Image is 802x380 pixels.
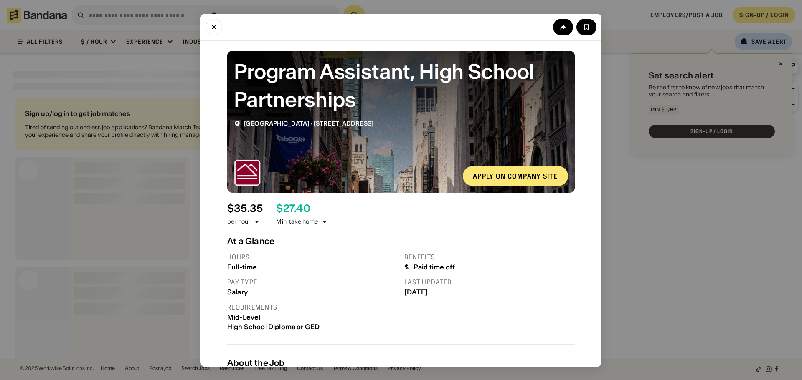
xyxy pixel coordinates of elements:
[314,119,373,127] a: [STREET_ADDRESS]
[227,236,575,246] div: At a Glance
[227,313,398,321] div: Mid-Level
[404,277,575,286] div: Last updated
[234,57,568,113] div: Program Assistant, High School Partnerships
[227,322,398,330] div: High School Diploma or GED
[227,263,398,271] div: Full-time
[473,172,558,179] div: Apply on company site
[206,18,222,35] button: Close
[244,120,373,127] div: ·
[227,252,398,261] div: Hours
[276,218,328,226] div: Min. take home
[234,159,261,186] img: Chaffey College logo
[227,277,398,286] div: Pay type
[404,252,575,261] div: Benefits
[227,202,263,214] div: $ 35.35
[227,358,575,368] div: About the Job
[414,263,455,271] div: Paid time off
[227,218,250,226] div: per hour
[276,202,310,214] div: $ 27.40
[227,302,398,311] div: Requirements
[404,288,575,296] div: [DATE]
[227,288,398,296] div: Salary
[244,119,309,127] a: [GEOGRAPHIC_DATA]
